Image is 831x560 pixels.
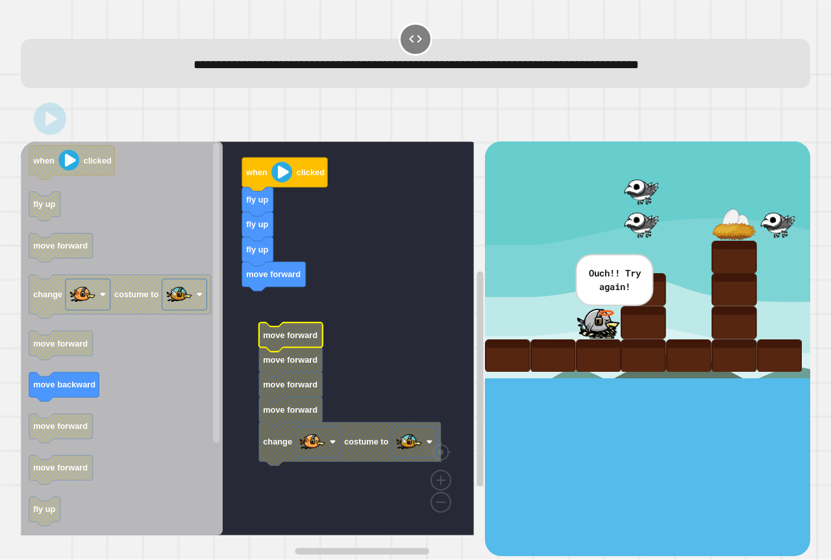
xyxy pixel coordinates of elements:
[297,168,325,178] text: clicked
[21,141,485,555] div: Blockly Workspace
[33,200,55,210] text: fly up
[32,156,55,165] text: when
[33,422,88,432] text: move forward
[33,241,88,251] text: move forward
[33,463,88,473] text: move forward
[246,245,268,254] text: fly up
[246,220,268,230] text: fly up
[263,330,317,340] text: move forward
[246,270,301,280] text: move forward
[33,339,88,348] text: move forward
[263,356,317,365] text: move forward
[33,505,55,515] text: fly up
[114,290,158,300] text: costume to
[263,437,292,447] text: change
[263,380,317,390] text: move forward
[84,156,112,165] text: clicked
[344,437,388,447] text: costume to
[33,380,95,390] text: move backward
[587,267,643,294] p: Ouch!! Try again!
[245,168,267,178] text: when
[246,195,268,205] text: fly up
[263,405,317,415] text: move forward
[33,290,62,300] text: change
